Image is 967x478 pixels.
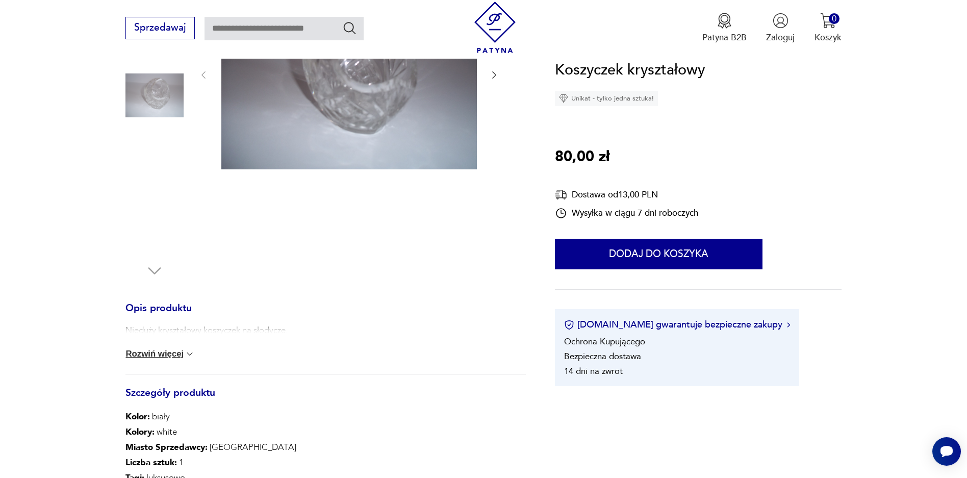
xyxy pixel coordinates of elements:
img: Ikona strzałki w prawo [787,322,790,328]
b: Liczba sztuk: [125,457,177,468]
b: Kolor: [125,411,150,422]
div: 0 [829,13,839,24]
p: Nieduży kryształowy koszyczek na słodycze. [125,324,288,337]
img: Ikona koszyka [820,13,836,29]
p: 80,00 zł [555,145,609,169]
h3: Opis produktu [125,305,525,325]
button: Zaloguj [766,13,795,43]
button: [DOMAIN_NAME] gwarantuje bezpieczne zakupy [564,319,790,332]
p: Koszyk [815,32,842,43]
b: Miasto Sprzedawcy : [125,441,208,453]
p: biały [125,409,296,424]
li: 14 dni na zwrot [564,366,623,378]
img: Ikona certyfikatu [564,320,574,330]
p: 1 [125,455,296,470]
button: Rozwiń więcej [125,349,195,359]
img: Ikona diamentu [559,94,568,104]
p: [GEOGRAPHIC_DATA] [125,440,296,455]
img: Ikona medalu [717,13,732,29]
img: Ikonka użytkownika [773,13,788,29]
a: Ikona medaluPatyna B2B [702,13,747,43]
button: Sprzedawaj [125,17,194,39]
button: Dodaj do koszyka [555,239,762,270]
p: Zaloguj [766,32,795,43]
p: white [125,424,296,440]
li: Ochrona Kupującego [564,336,645,348]
h3: Szczegóły produktu [125,389,525,410]
img: Ikona dostawy [555,188,567,201]
li: Bezpieczna dostawa [564,351,641,363]
img: Zdjęcie produktu Koszyczek kryształowy [125,66,184,124]
div: Dostawa od 13,00 PLN [555,188,698,201]
iframe: Smartsupp widget button [932,437,961,466]
b: Kolory : [125,426,155,438]
button: Patyna B2B [702,13,747,43]
div: Wysyłka w ciągu 7 dni roboczych [555,207,698,219]
p: Patyna B2B [702,32,747,43]
h1: Koszyczek kryształowy [555,59,705,82]
img: Patyna - sklep z meblami i dekoracjami vintage [469,2,521,53]
button: 0Koszyk [815,13,842,43]
div: Unikat - tylko jedna sztuka! [555,91,658,107]
button: Szukaj [342,20,357,35]
a: Sprzedawaj [125,24,194,33]
img: chevron down [185,349,195,359]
